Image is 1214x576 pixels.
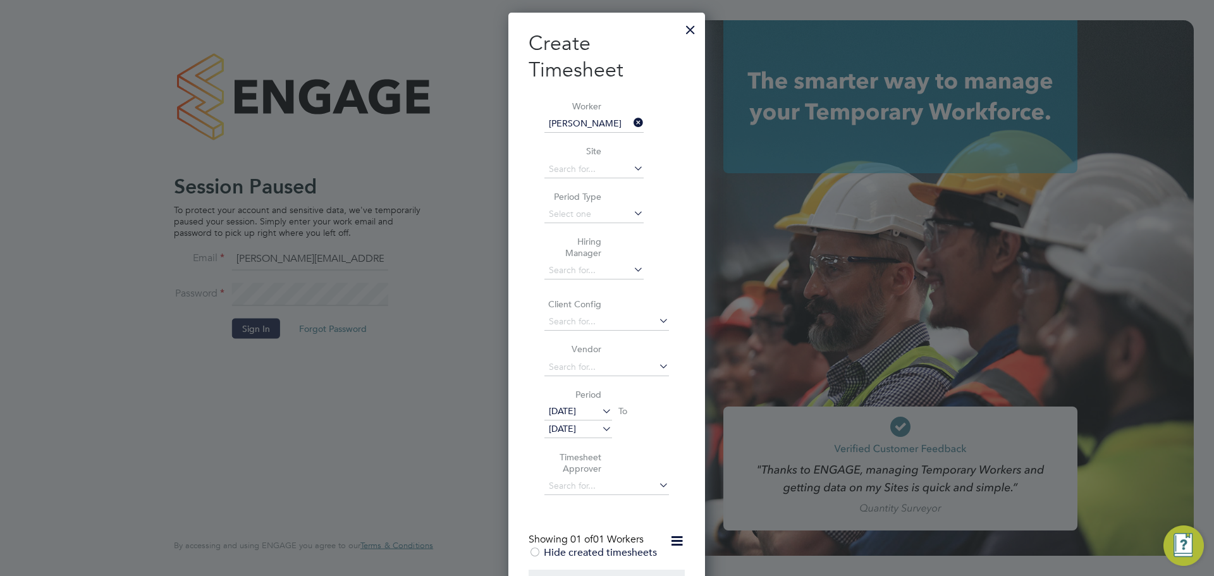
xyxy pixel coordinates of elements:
button: Engage Resource Center [1163,525,1204,566]
input: Search for... [544,262,644,279]
label: Period Type [544,191,601,202]
label: Worker [544,101,601,112]
label: Period [544,389,601,400]
label: Client Config [544,298,601,310]
input: Search for... [544,115,644,133]
input: Select one [544,205,644,223]
span: 01 Workers [570,533,644,546]
span: 01 of [570,533,593,546]
label: Hide created timesheets [529,546,657,559]
span: [DATE] [549,423,576,434]
label: Timesheet Approver [544,451,601,474]
span: [DATE] [549,405,576,417]
label: Vendor [544,343,601,355]
input: Search for... [544,313,669,331]
label: Hiring Manager [544,236,601,259]
span: To [615,403,631,419]
input: Search for... [544,477,669,495]
h2: Create Timesheet [529,30,685,83]
input: Search for... [544,358,669,376]
label: Site [544,145,601,157]
div: Showing [529,533,646,546]
input: Search for... [544,161,644,178]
